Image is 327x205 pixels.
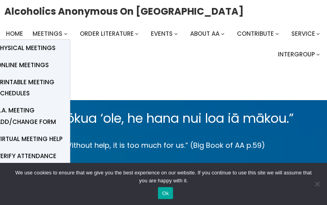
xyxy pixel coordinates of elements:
span: Home [6,29,23,38]
span: Contribute [237,29,274,38]
span: Service [291,29,315,38]
p: “Without help, it is too much for us.” (Big Book of AA p.59) [16,139,311,152]
button: Contribute submenu [275,32,279,35]
span: No [313,180,321,188]
a: Intergroup [278,49,315,60]
span: Intergroup [278,50,315,58]
button: Meetings submenu [64,32,67,35]
button: Ok [158,187,173,199]
p: “Me kōkua ‘ole, he hana nui loa iā mākou.” [16,107,311,130]
button: Intergroup submenu [316,52,320,56]
a: Alcoholics Anonymous on [GEOGRAPHIC_DATA] [4,3,244,20]
nav: Intergroup [4,28,323,60]
a: Service [291,28,315,39]
span: Order Literature [80,29,134,38]
a: Contribute [237,28,274,39]
button: Order Literature submenu [135,32,138,35]
a: About AA [190,28,219,39]
button: Service submenu [316,32,320,35]
a: Home [6,28,23,39]
a: Meetings [33,28,62,39]
span: We use cookies to ensure that we give you the best experience on our website. If you continue to ... [12,169,315,185]
button: Events submenu [174,32,178,35]
span: Meetings [33,29,62,38]
span: About AA [190,29,219,38]
span: Events [151,29,173,38]
button: About AA submenu [221,32,225,35]
a: Events [151,28,173,39]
